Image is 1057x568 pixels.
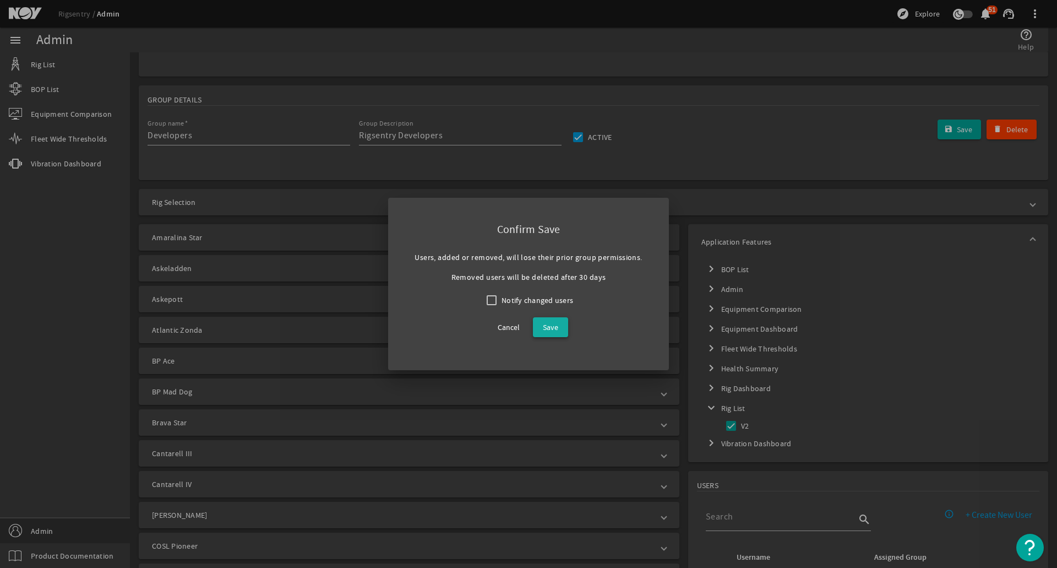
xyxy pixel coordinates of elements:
span: Save [543,321,558,334]
button: Cancel [489,317,528,337]
div: Removed users will be deleted after 30 days [415,271,642,291]
button: Save [533,317,568,337]
label: Notify changed users [499,295,573,306]
span: Cancel [498,321,520,334]
div: Confirm Save [484,211,574,244]
button: Open Resource Center [1016,534,1044,561]
div: Users, added or removed, will lose their prior group permissions. [415,251,642,264]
